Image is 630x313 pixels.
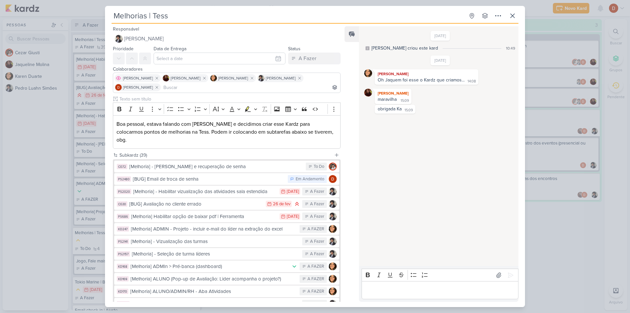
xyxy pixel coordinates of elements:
div: A Fazer [310,301,324,307]
input: Kard Sem Título [112,10,465,22]
img: Pedro Luahn Simões [329,250,337,258]
div: Editor toolbar [362,269,518,281]
button: CG72 [Melhoria] - [PERSON_NAME] e recuperação de senha To Do [114,161,339,172]
div: Subkardz (39) [119,152,331,159]
div: [PERSON_NAME] [376,71,477,77]
div: 14:08 [468,79,476,84]
span: [PERSON_NAME] [123,75,153,81]
div: PS2173 [117,301,130,306]
div: 15:09 [401,98,409,103]
div: [PERSON_NAME] criou este kard [371,45,438,52]
div: PS2157 [117,251,130,257]
img: Jaqueline Molina [163,75,169,81]
div: A Fazer [310,213,324,220]
img: Karen Duarte [329,275,337,283]
div: A FAZER [307,226,324,233]
img: Cezar Giusti [329,163,337,170]
button: PS686 [Melhoria] Habilitar opção de baixar pdf | Ferramenta [DATE] A Fazer [114,211,339,222]
div: Editor editing area: main [362,281,518,299]
div: [DATE] [287,214,299,219]
img: Jaqueline Molina [364,89,372,97]
div: [Melhoria] ALUNO/ADMIN/RH - Aba Atividades [130,288,296,295]
div: Colaboradores [113,66,341,73]
img: Karen Duarte [329,287,337,295]
div: 15:09 [405,108,413,113]
div: A Fazer [310,189,324,195]
button: PS2480 [BUG] Email de troca de senha Em Andamento [114,173,339,185]
div: KD169 [117,276,129,281]
div: [Melhoria] Habilitar opção de baixar pdf | Ferramenta [131,213,276,220]
div: PS2020 [117,189,131,194]
div: PS686 [117,214,129,219]
span: [PERSON_NAME] [123,84,153,90]
button: PS2157 [Melhoria] - Seleção de turma líderes A Fazer [114,248,339,260]
button: PS2141 [Melhoria] - Vizualização das turmas A Fazer [114,235,339,247]
img: Pedro Luahn Simões [115,35,123,43]
input: Texto sem título [118,96,341,102]
span: [PERSON_NAME] [218,75,248,81]
div: A FAZER [307,276,324,282]
div: [Melhoria] ALUNO (Pop-up de Avaliação: Lider acompanha o projeto?) [131,275,296,283]
div: PS2480 [117,176,131,182]
input: Buscar [162,83,339,91]
div: Prioridade Alta [294,201,300,207]
div: Oh Jaquem foi esse o Kardz que criamos... [378,77,465,83]
div: 26 de fev [273,202,290,206]
div: [DATE] [287,190,299,194]
div: Editor toolbar [113,102,341,115]
img: Pedro Luahn Simões [329,237,337,245]
img: Karen Duarte [329,262,337,270]
div: Em Andamento [296,176,324,183]
button: A Fazer [288,53,341,64]
div: CG72 [117,164,127,169]
div: [BUG] Avaliação no cliente errado [129,200,262,208]
div: PS2141 [117,239,129,244]
div: [Melhoria] - Seleção de turma líderes [132,250,299,258]
div: A Fazer [299,55,316,62]
div: [BUG] Email de troca de senha [133,175,284,183]
button: KD168 [Melhoria] ADMIn > Pré-banca (dashboard) A FAZER [114,260,339,272]
img: Davi Elias Teixeira [329,175,337,183]
button: KD170 [Melhoria] ALUNO/ADMIN/RH - Aba Atividades A FAZER [114,285,339,297]
div: [Melhoria] ADMIN - Projeto - incluir e-mail do líder na extração do excel [131,225,296,233]
button: PS2020 [Melhoria] - Habilitar vizualização das atividades sala estendida [DATE] A Fazer [114,186,339,197]
img: Pedro Luahn Simões [329,212,337,220]
label: Prioridade [113,46,134,52]
div: KD170 [117,289,128,294]
button: [PERSON_NAME] [113,33,341,45]
img: Davi Elias Teixeira [115,84,122,91]
button: KD169 [Melhoria] ALUNO (Pop-up de Avaliação: Lider acompanha o projeto?) A FAZER [114,273,339,285]
button: KD247 [Melhoria] ADMIN - Projeto - incluir e-mail do líder na extração do excel A FAZER [114,223,339,235]
div: A FAZER [307,288,324,295]
img: Pedro Luahn Simões [329,200,337,208]
label: Data de Entrega [154,46,186,52]
div: [Melhoria] - Habilitar vizualização das atividades sala estendida [133,188,276,195]
div: Editor editing area: main [113,115,341,149]
img: Karen Duarte [364,69,372,77]
div: A Fazer [310,251,324,257]
button: PS2173 [Melhoria] Divisão de atividades sala estendida A Fazer [114,298,339,310]
div: Prioridade Baixa [291,263,298,270]
div: [Melhoria] Divisão de atividades sala estendida [132,300,299,308]
div: A FAZER [307,263,324,270]
button: CG30 [BUG] Avaliação no cliente errado 26 de fev A Fazer [114,198,339,210]
div: [Melhoria] ADMIn > Pré-banca (dashboard) [131,263,288,270]
img: Pedro Luahn Simões [258,75,264,81]
span: [PERSON_NAME] [266,75,296,81]
p: Boa pessoal, estava falando com [PERSON_NAME] e decidimos criar esse Kardz para colocarmos pontos... [116,120,337,144]
div: To Do [314,164,324,170]
img: Pedro Luahn Simões [329,300,337,308]
div: maravilha [378,97,397,102]
div: A Fazer [310,238,324,245]
div: [Melhoria] - [PERSON_NAME] e recuperação de senha [129,163,303,170]
div: obrigada Ka [378,106,402,112]
img: Pedro Luahn Simões [329,188,337,195]
div: A Fazer [310,201,324,208]
img: Karen Duarte [210,75,217,81]
div: KD247 [117,226,129,232]
div: 10:49 [506,45,515,51]
div: CG30 [117,201,127,207]
input: Select a date [154,53,285,64]
div: [PERSON_NAME] [376,90,410,97]
span: [PERSON_NAME] [171,75,200,81]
